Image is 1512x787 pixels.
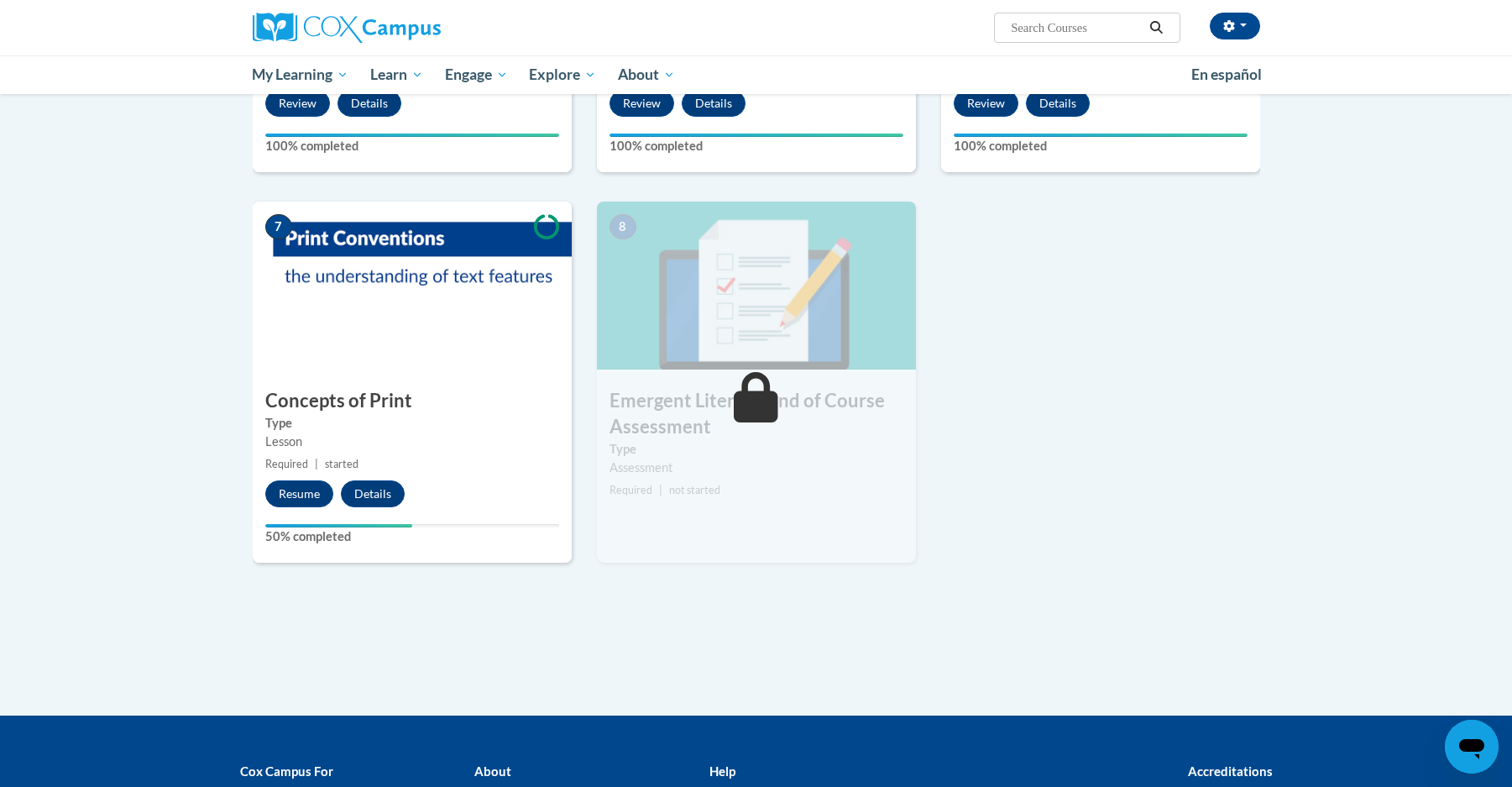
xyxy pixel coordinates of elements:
a: About [607,55,686,94]
a: En español [1180,57,1273,92]
span: 7 [265,214,292,239]
h3: Emergent Literacy End of Course Assessment [597,388,916,440]
div: Your progress [265,134,559,137]
span: 8 [610,214,636,239]
span: Engage [445,65,508,85]
iframe: Button to launch messaging window [1445,720,1499,774]
div: Your progress [610,134,903,137]
button: Details [341,480,405,507]
label: 100% completed [954,137,1248,155]
input: Search Courses [1009,18,1143,38]
a: Cox Campus [253,13,572,43]
span: Explore [529,65,596,85]
a: My Learning [242,55,360,94]
div: Your progress [954,134,1248,137]
span: | [315,458,318,470]
h3: Concepts of Print [253,388,572,414]
b: Accreditations [1188,763,1273,779]
label: 100% completed [610,137,903,155]
span: | [659,484,662,496]
button: Review [610,90,674,117]
span: Required [610,484,652,496]
button: Review [265,90,330,117]
b: About [474,763,511,779]
a: Explore [518,55,607,94]
span: En español [1191,66,1262,83]
button: Search [1143,18,1169,38]
label: Type [265,414,559,433]
button: Review [954,90,1018,117]
button: Details [1026,90,1090,117]
label: 50% completed [265,527,559,546]
span: About [618,65,675,85]
div: Main menu [228,55,1285,94]
b: Cox Campus For [240,763,333,779]
div: Lesson [265,433,559,451]
a: Engage [434,55,519,94]
b: Help [709,763,735,779]
img: Course Image [597,202,916,370]
span: started [325,458,358,470]
span: Learn [370,65,423,85]
button: Details [682,90,746,117]
button: Account Settings [1210,13,1260,39]
label: 100% completed [265,137,559,155]
span: Required [265,458,308,470]
span: not started [669,484,720,496]
div: Your progress [265,524,412,527]
span: My Learning [252,65,348,85]
label: Type [610,440,903,459]
img: Cox Campus [253,13,441,43]
div: Assessment [610,459,903,477]
button: Resume [265,480,333,507]
a: Learn [359,55,434,94]
button: Details [337,90,401,117]
img: Course Image [253,202,572,370]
